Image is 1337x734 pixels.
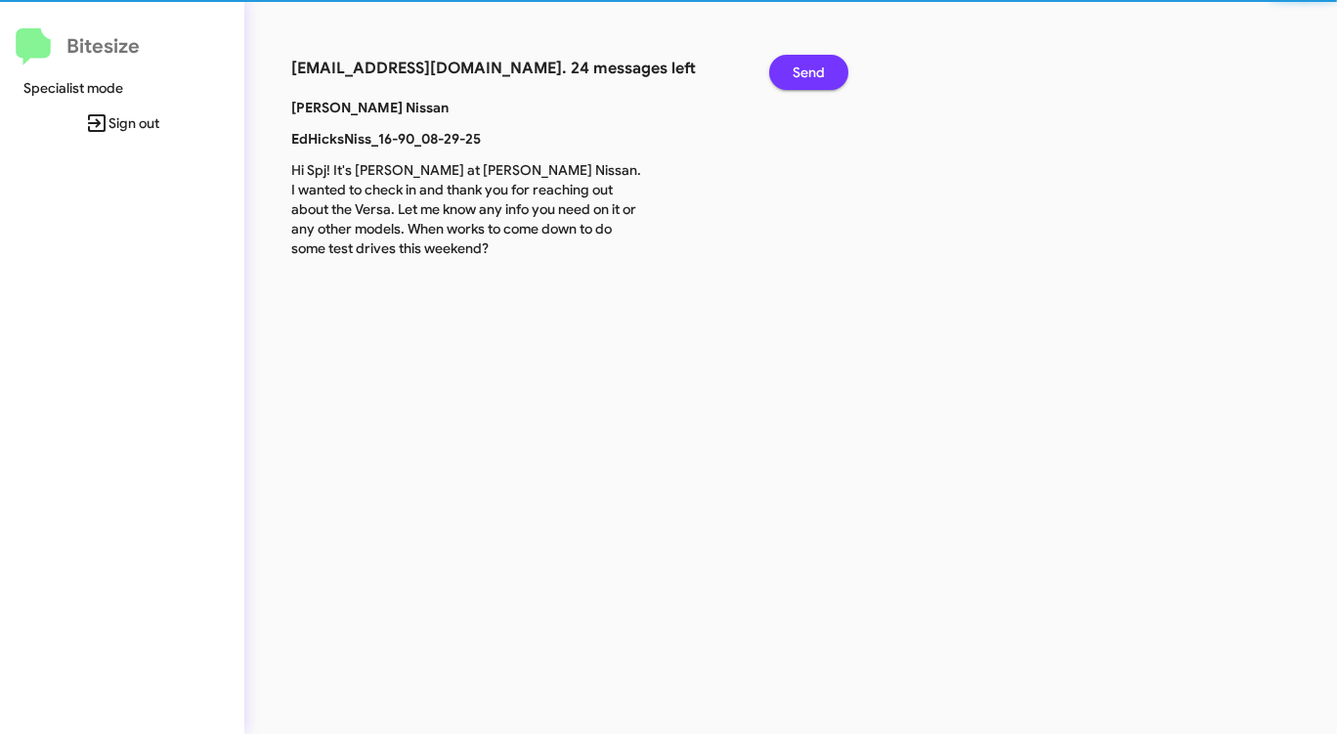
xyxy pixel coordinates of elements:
[291,55,740,82] h3: [EMAIL_ADDRESS][DOMAIN_NAME]. 24 messages left
[769,55,848,90] button: Send
[16,106,229,141] span: Sign out
[16,28,140,65] a: Bitesize
[291,130,481,148] b: EdHicksNiss_16-90_08-29-25
[291,99,449,116] b: [PERSON_NAME] Nissan
[277,160,659,258] p: Hi Spj! It's [PERSON_NAME] at [PERSON_NAME] Nissan. I wanted to check in and thank you for reachi...
[793,55,825,90] span: Send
